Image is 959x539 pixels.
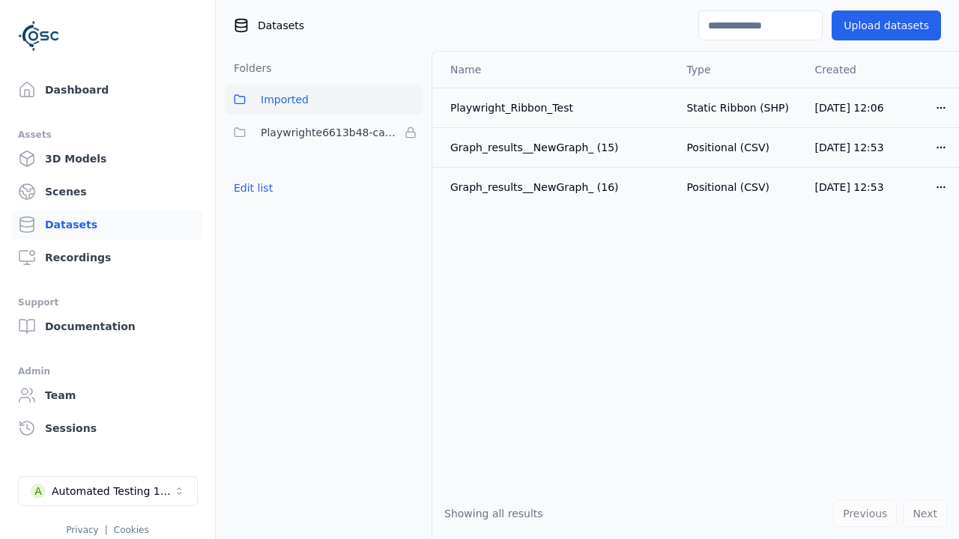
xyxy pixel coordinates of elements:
h3: Folders [225,61,272,76]
a: Team [12,380,203,410]
button: Playwrighte6613b48-ca99-48b0-8426-e5f3339f1679 [225,118,423,147]
div: A [31,484,46,499]
th: Name [432,52,674,88]
th: Type [674,52,802,88]
a: Privacy [66,525,98,535]
div: Admin [18,362,197,380]
a: Recordings [12,243,203,272]
div: Automated Testing 1 - Playwright [52,484,173,499]
span: Showing all results [444,508,543,520]
span: [DATE] 12:53 [815,181,884,193]
div: Support [18,293,197,311]
a: Dashboard [12,75,203,105]
td: Positional (CSV) [674,127,802,167]
button: Edit list [225,174,282,201]
div: Assets [18,126,197,144]
td: Positional (CSV) [674,167,802,207]
span: Imported [261,91,309,109]
div: Graph_results__NewGraph_ (16) [450,180,662,195]
div: Graph_results__NewGraph_ (15) [450,140,662,155]
button: Imported [225,85,423,115]
span: | [105,525,108,535]
td: Static Ribbon (SHP) [674,88,802,127]
a: Scenes [12,177,203,207]
span: Playwrighte6613b48-ca99-48b0-8426-e5f3339f1679 [261,124,399,141]
th: Created [803,52,923,88]
button: Upload datasets [832,10,941,40]
a: Cookies [114,525,149,535]
a: 3D Models [12,144,203,174]
span: [DATE] 12:06 [815,102,884,114]
img: Logo [18,15,60,57]
span: [DATE] 12:53 [815,141,884,153]
a: Datasets [12,210,203,240]
div: Playwright_Ribbon_Test [450,100,662,115]
a: Documentation [12,311,203,341]
span: Datasets [258,18,304,33]
button: Select a workspace [18,476,198,506]
a: Sessions [12,413,203,443]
